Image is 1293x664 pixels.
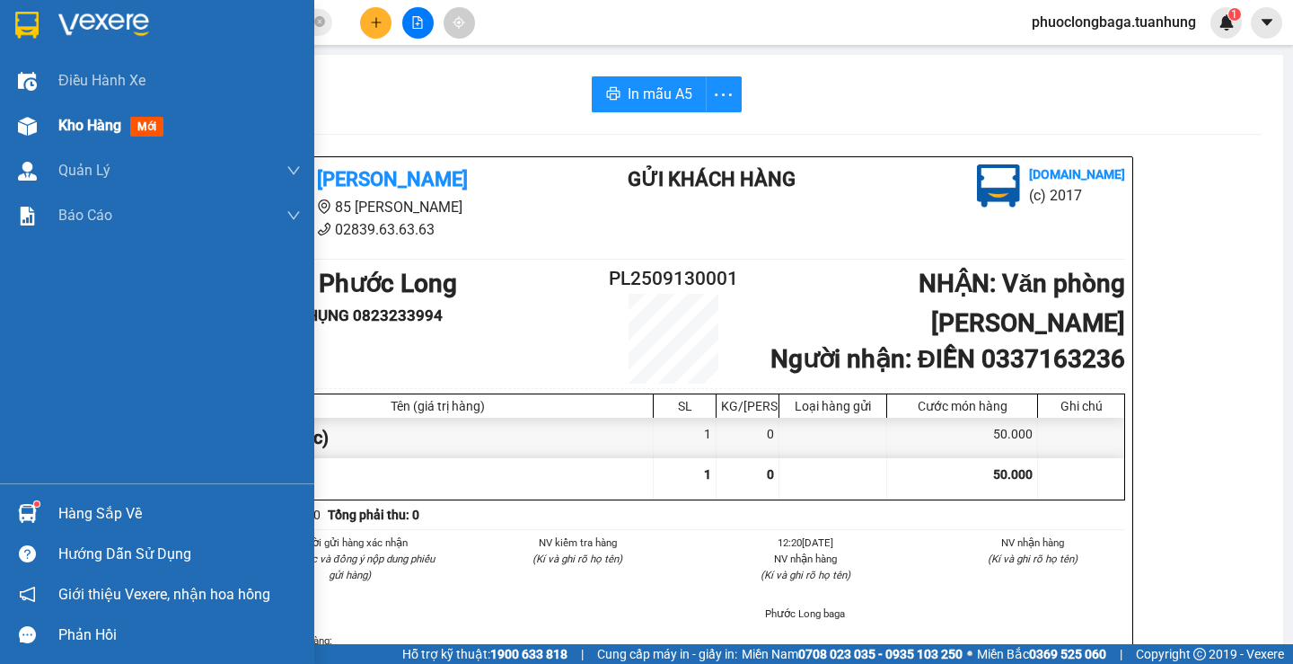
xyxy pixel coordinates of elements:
[402,7,434,39] button: file-add
[658,399,711,413] div: SL
[328,508,419,522] b: Tổng phải thu: 0
[8,62,342,84] li: 02839.63.63.63
[919,269,1125,338] b: NHẬN : Văn phòng [PERSON_NAME]
[1251,7,1282,39] button: caret-down
[784,399,882,413] div: Loại hàng gửi
[721,399,774,413] div: KG/[PERSON_NAME]
[18,504,37,523] img: warehouse-icon
[1017,11,1210,33] span: phuoclongbaga.tuanhung
[887,418,1038,458] div: 50.000
[597,644,737,664] span: Cung cấp máy in - giấy in:
[598,264,749,294] h2: PL2509130001
[317,199,331,214] span: environment
[222,196,556,218] li: 85 [PERSON_NAME]
[314,14,325,31] span: close-circle
[34,501,40,507] sup: 1
[130,117,163,137] span: mới
[222,269,457,298] b: GỬI : VP Phước Long
[1120,644,1122,664] span: |
[654,418,717,458] div: 1
[486,535,671,551] li: NV kiểm tra hàng
[8,40,342,62] li: 85 [PERSON_NAME]
[1231,8,1237,21] span: 1
[314,16,325,27] span: close-circle
[993,467,1033,482] span: 50.000
[222,218,556,241] li: 02839.63.63.63
[223,418,654,458] div: 1 bao (Khác)
[58,541,301,568] div: Hướng dẫn sử dụng
[58,622,301,649] div: Phản hồi
[977,164,1020,208] img: logo.jpg
[58,69,145,92] span: Điều hành xe
[713,606,898,622] li: Phước Long baga
[628,83,692,105] span: In mẫu A5
[227,399,648,413] div: Tên (giá trị hàng)
[532,553,622,565] i: (Kí và ghi rõ họ tên)
[18,117,37,136] img: warehouse-icon
[892,399,1033,413] div: Cước món hàng
[18,162,37,181] img: warehouse-icon
[1228,8,1241,21] sup: 1
[1029,167,1125,181] b: [DOMAIN_NAME]
[317,168,468,190] b: [PERSON_NAME]
[103,43,118,58] span: environment
[1218,14,1235,31] img: icon-new-feature
[967,651,972,658] span: ⚪️
[18,72,37,91] img: warehouse-icon
[103,66,118,80] span: phone
[58,159,110,181] span: Quản Lý
[444,7,475,39] button: aim
[761,569,850,581] i: (Kí và ghi rõ họ tên)
[717,418,779,458] div: 0
[360,7,391,39] button: plus
[402,644,567,664] span: Hỗ trợ kỹ thuật:
[1193,648,1206,660] span: copyright
[628,168,796,190] b: Gửi khách hàng
[742,644,963,664] span: Miền Nam
[222,306,443,324] b: Người gửi : PHỤNG 0823233994
[19,586,36,603] span: notification
[1259,14,1275,31] span: caret-down
[1029,184,1125,207] li: (c) 2017
[266,553,435,581] i: (Tôi đã đọc và đồng ý nộp dung phiếu gửi hàng)
[58,117,121,134] span: Kho hàng
[977,644,1106,664] span: Miền Bắc
[490,647,567,661] strong: 1900 633 818
[58,583,270,606] span: Giới thiệu Vexere, nhận hoa hồng
[941,535,1126,551] li: NV nhận hàng
[286,164,301,178] span: down
[581,644,584,664] span: |
[704,467,711,482] span: 1
[713,535,898,551] li: 12:20[DATE]
[453,16,465,29] span: aim
[15,12,39,39] img: logo-vxr
[18,207,37,226] img: solution-icon
[592,76,707,112] button: printerIn mẫu A5
[707,84,741,106] span: more
[706,76,742,112] button: more
[411,16,424,29] span: file-add
[713,551,898,567] li: NV nhận hàng
[286,208,301,223] span: down
[8,112,243,142] b: GỬI : VP Phước Long
[19,545,36,562] span: question-circle
[798,647,963,661] strong: 0708 023 035 - 0935 103 250
[767,467,774,482] span: 0
[606,86,620,103] span: printer
[317,222,331,236] span: phone
[258,535,443,551] li: Người gửi hàng xác nhận
[103,12,254,34] b: [PERSON_NAME]
[770,344,1125,374] b: Người nhận : ĐIỀN 0337163236
[370,16,383,29] span: plus
[988,553,1077,565] i: (Kí và ghi rõ họ tên)
[1042,399,1120,413] div: Ghi chú
[58,204,112,226] span: Báo cáo
[19,626,36,643] span: message
[1029,647,1106,661] strong: 0369 525 060
[58,500,301,527] div: Hàng sắp về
